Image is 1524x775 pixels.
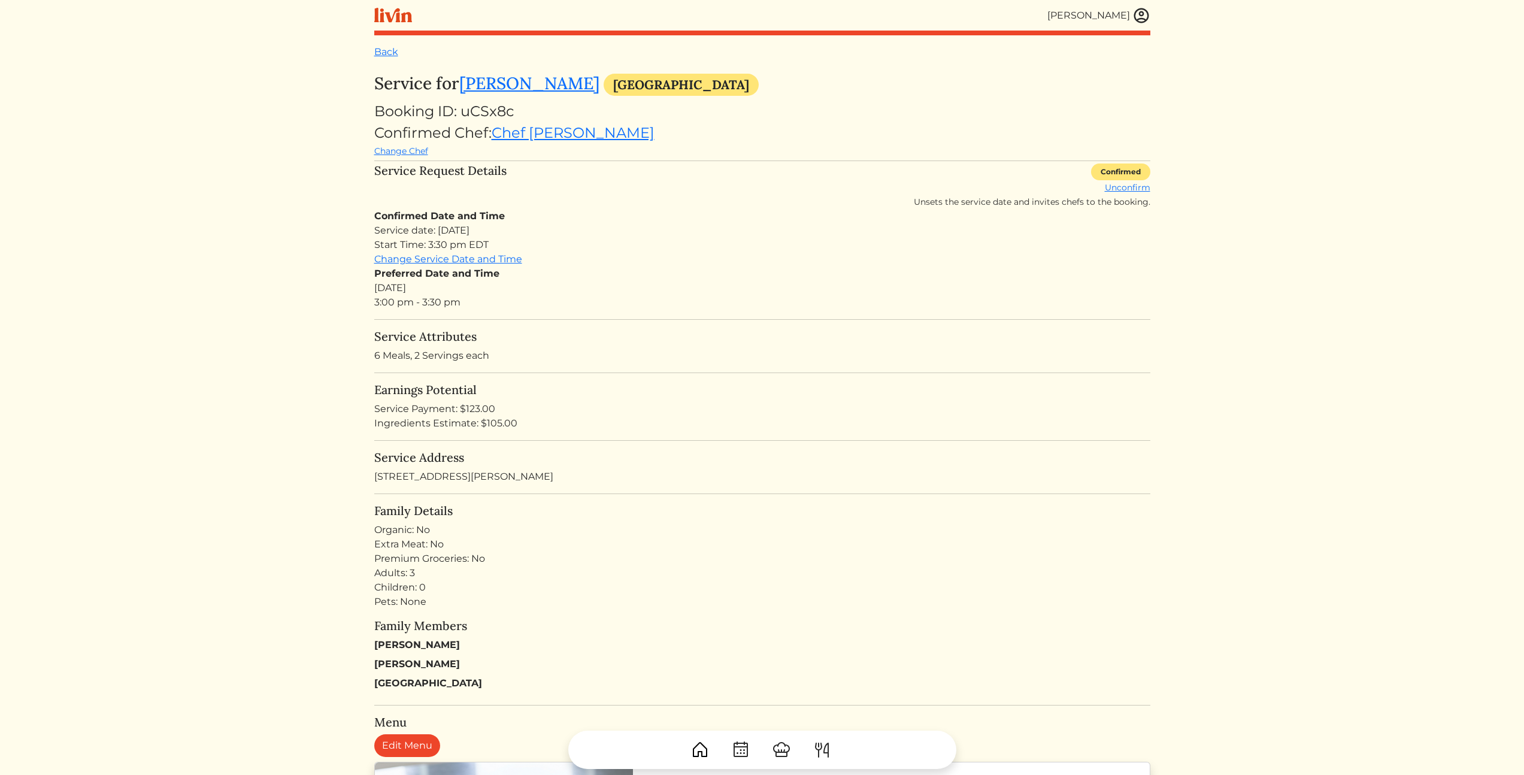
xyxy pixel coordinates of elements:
[374,8,412,23] img: livin-logo-a0d97d1a881af30f6274990eb6222085a2533c92bbd1e4f22c21b4f0d0e3210c.svg
[374,122,1150,158] div: Confirmed Chef:
[374,450,1150,484] div: [STREET_ADDRESS][PERSON_NAME]
[374,223,1150,252] div: Service date: [DATE] Start Time: 3:30 pm EDT
[1105,182,1150,193] a: Unconfirm
[374,74,1150,96] h3: Service for
[1047,8,1130,23] div: [PERSON_NAME]
[374,566,1150,609] div: Adults: 3 Children: 0 Pets: None
[374,383,1150,397] h5: Earnings Potential
[374,146,428,156] a: Change Chef
[374,46,398,57] a: Back
[374,268,499,279] strong: Preferred Date and Time
[604,74,759,96] div: [GEOGRAPHIC_DATA]
[731,740,750,759] img: CalendarDots-5bcf9d9080389f2a281d69619e1c85352834be518fbc73d9501aef674afc0d57.svg
[374,537,1150,552] div: Extra Meat: No
[374,715,1150,729] h5: Menu
[374,349,1150,363] p: 6 Meals, 2 Servings each
[374,164,507,204] h5: Service Request Details
[374,677,482,689] strong: [GEOGRAPHIC_DATA]
[374,416,1150,431] div: Ingredients Estimate: $105.00
[1091,164,1150,180] div: Confirmed
[374,253,522,265] a: Change Service Date and Time
[374,210,505,222] strong: Confirmed Date and Time
[374,523,1150,537] div: Organic: No
[772,740,791,759] img: ChefHat-a374fb509e4f37eb0702ca99f5f64f3b6956810f32a249b33092029f8484b388.svg
[492,124,655,141] a: Chef [PERSON_NAME]
[914,196,1150,207] span: Unsets the service date and invites chefs to the booking.
[374,504,1150,518] h5: Family Details
[374,450,1150,465] h5: Service Address
[813,740,832,759] img: ForkKnife-55491504ffdb50bab0c1e09e7649658475375261d09fd45db06cec23bce548bf.svg
[374,101,1150,122] div: Booking ID: uCSx8c
[374,619,1150,633] h5: Family Members
[374,329,1150,344] h5: Service Attributes
[374,639,460,650] strong: [PERSON_NAME]
[374,552,1150,566] div: Premium Groceries: No
[690,740,710,759] img: House-9bf13187bcbb5817f509fe5e7408150f90897510c4275e13d0d5fca38e0b5951.svg
[459,72,599,94] a: [PERSON_NAME]
[374,402,1150,416] div: Service Payment: $123.00
[374,267,1150,310] div: [DATE] 3:00 pm - 3:30 pm
[1132,7,1150,25] img: user_account-e6e16d2ec92f44fc35f99ef0dc9cddf60790bfa021a6ecb1c896eb5d2907b31c.svg
[374,658,460,670] strong: [PERSON_NAME]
